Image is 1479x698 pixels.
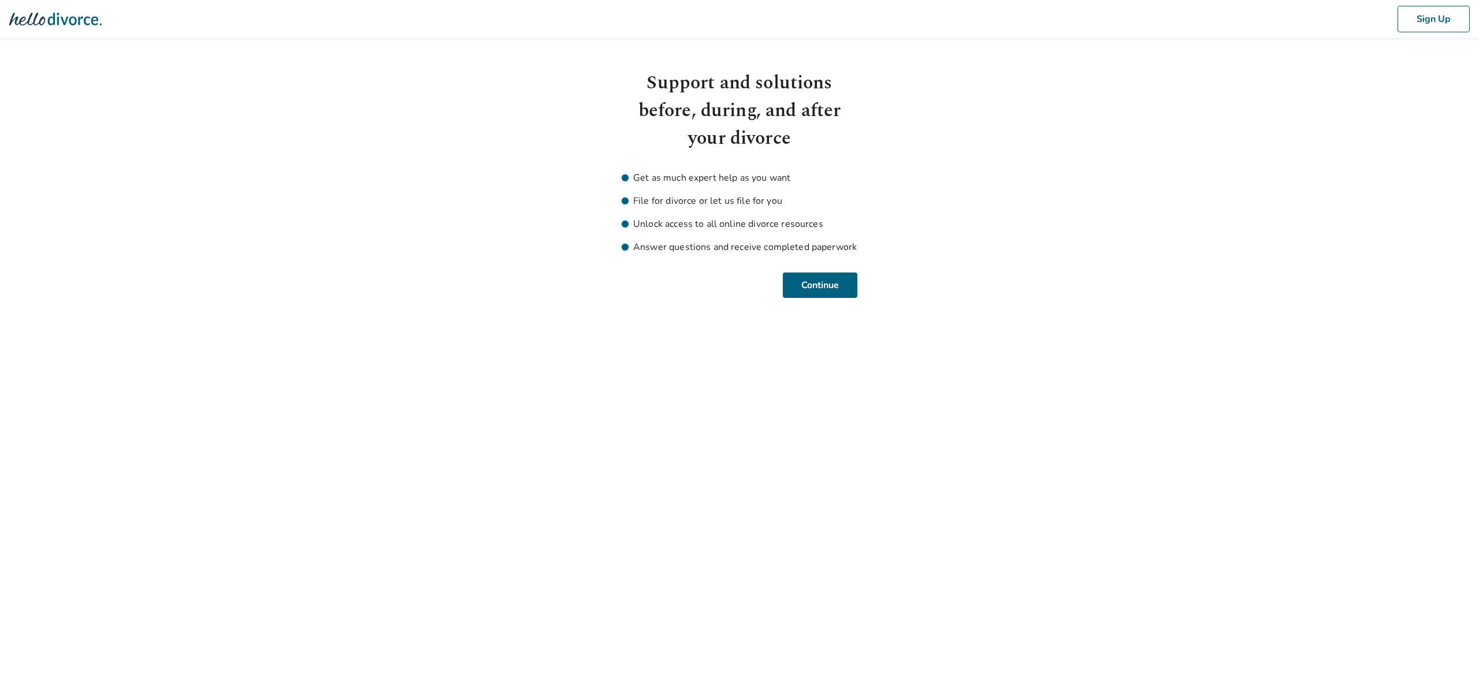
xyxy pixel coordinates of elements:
[1398,6,1470,32] button: Sign Up
[622,171,857,185] li: Get as much expert help as you want
[622,194,857,208] li: File for divorce or let us file for you
[783,273,857,298] button: Continue
[622,217,857,231] li: Unlock access to all online divorce resources
[622,240,857,254] li: Answer questions and receive completed paperwork
[9,8,102,31] img: Hello Divorce Logo
[622,69,857,152] h1: Support and solutions before, during, and after your divorce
